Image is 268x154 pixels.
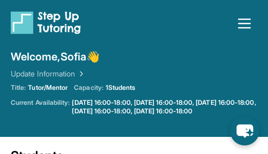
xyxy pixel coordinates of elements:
a: Update Information [11,68,86,79]
span: 1 Students [106,83,136,92]
span: Tutor/Mentor [28,83,68,92]
img: Chevron Right [75,68,86,79]
span: Current Availability: [11,98,70,115]
span: Title: [11,83,26,92]
a: [DATE] 16:00-18:00, [DATE] 16:00-18:00, [DATE] 16:00-18:00, [DATE] 16:00-18:00, [DATE] 16:00-18:00 [72,98,257,115]
span: Welcome, Sofia 👋 [11,49,100,64]
button: chat-button [230,116,259,145]
img: logo [11,11,81,34]
span: Capacity: [74,83,103,92]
